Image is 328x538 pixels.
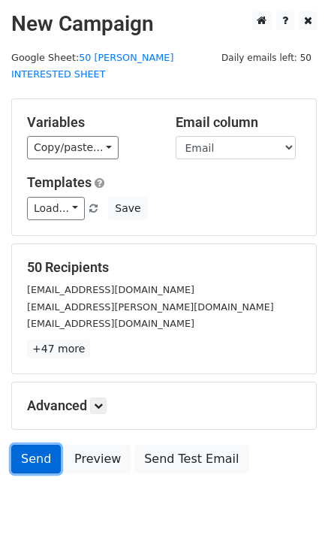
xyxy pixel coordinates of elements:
small: [EMAIL_ADDRESS][DOMAIN_NAME] [27,284,194,295]
button: Save [108,197,147,220]
a: 50 [PERSON_NAME] INTERESTED SHEET [11,52,173,80]
a: +47 more [27,340,90,358]
a: Preview [65,445,131,473]
a: Copy/paste... [27,136,119,159]
h5: Advanced [27,397,301,414]
small: [EMAIL_ADDRESS][DOMAIN_NAME] [27,318,194,329]
a: Send Test Email [134,445,248,473]
a: Send [11,445,61,473]
small: [EMAIL_ADDRESS][PERSON_NAME][DOMAIN_NAME] [27,301,274,313]
a: Templates [27,174,92,190]
small: Google Sheet: [11,52,173,80]
a: Load... [27,197,85,220]
iframe: Chat Widget [253,466,328,538]
h5: 50 Recipients [27,259,301,276]
h5: Variables [27,114,153,131]
h2: New Campaign [11,11,317,37]
span: Daily emails left: 50 [216,50,317,66]
h5: Email column [176,114,302,131]
a: Daily emails left: 50 [216,52,317,63]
